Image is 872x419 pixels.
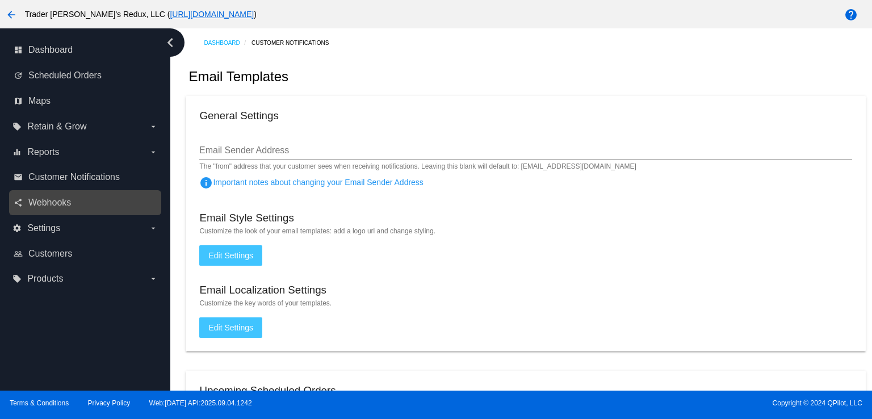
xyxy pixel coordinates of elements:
[27,121,86,132] span: Retain & Grow
[28,70,102,81] span: Scheduled Orders
[199,178,423,187] span: Important notes about changing your Email Sender Address
[204,34,251,52] a: Dashboard
[199,212,294,224] h3: Email Style Settings
[446,399,862,407] span: Copyright © 2024 QPilot, LLC
[149,122,158,131] i: arrow_drop_down
[14,92,158,110] a: map Maps
[25,10,257,19] span: Trader [PERSON_NAME]'s Redux, LLC ( )
[12,122,22,131] i: local_offer
[14,194,158,212] a: share Webhooks
[14,45,23,55] i: dashboard
[199,110,278,122] h3: General Settings
[10,399,69,407] a: Terms & Conditions
[12,224,22,233] i: settings
[199,384,336,397] h3: Upcoming Scheduled Orders
[28,96,51,106] span: Maps
[199,245,262,266] button: Edit Settings
[199,284,326,296] h3: Email Localization Settings
[199,171,222,194] button: Important notes about changing your Email Sender Address
[27,274,63,284] span: Products
[149,399,252,407] a: Web:[DATE] API:2025.09.04.1242
[14,173,23,182] i: email
[149,224,158,233] i: arrow_drop_down
[14,198,23,207] i: share
[14,66,158,85] a: update Scheduled Orders
[199,317,262,338] button: Edit Settings
[27,223,60,233] span: Settings
[188,69,288,85] h2: Email Templates
[27,147,59,157] span: Reports
[14,168,158,186] a: email Customer Notifications
[844,8,858,22] mat-icon: help
[28,172,120,182] span: Customer Notifications
[208,251,253,260] span: Edit Settings
[199,145,852,156] input: Email Sender Address
[14,249,23,258] i: people_outline
[88,399,131,407] a: Privacy Policy
[149,148,158,157] i: arrow_drop_down
[161,33,179,52] i: chevron_left
[5,8,18,22] mat-icon: arrow_back
[199,176,213,190] mat-icon: info
[149,274,158,283] i: arrow_drop_down
[170,10,254,19] a: [URL][DOMAIN_NAME]
[14,245,158,263] a: people_outline Customers
[14,41,158,59] a: dashboard Dashboard
[199,227,852,235] mat-hint: Customize the look of your email templates: add a logo url and change styling.
[12,274,22,283] i: local_offer
[14,97,23,106] i: map
[208,323,253,332] span: Edit Settings
[28,198,71,208] span: Webhooks
[12,148,22,157] i: equalizer
[251,34,339,52] a: Customer Notifications
[14,71,23,80] i: update
[28,249,72,259] span: Customers
[28,45,73,55] span: Dashboard
[199,163,636,171] mat-hint: The "from" address that your customer sees when receiving notifications. Leaving this blank will ...
[199,299,852,307] mat-hint: Customize the key words of your templates.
